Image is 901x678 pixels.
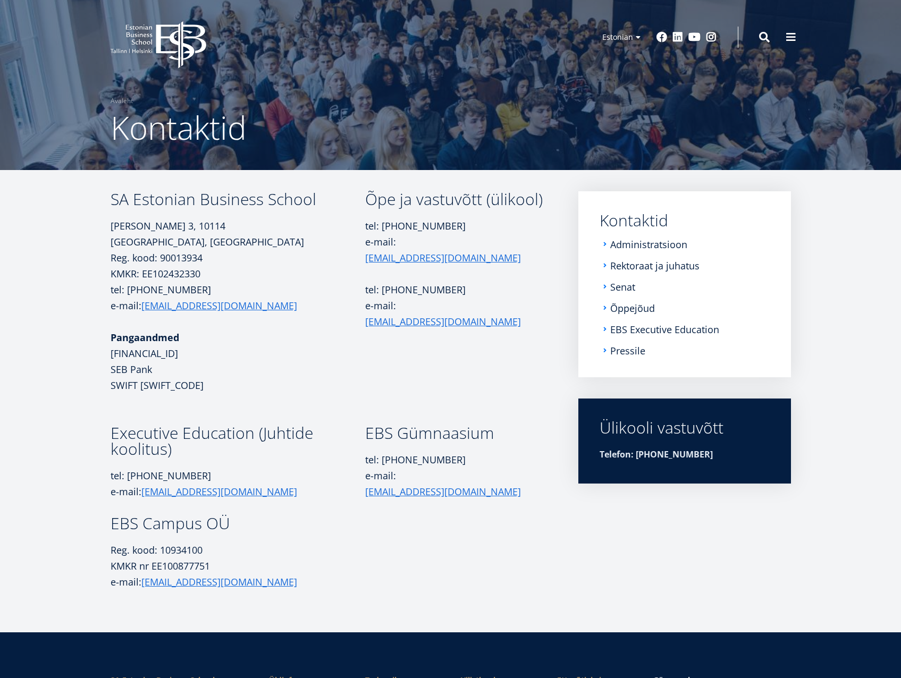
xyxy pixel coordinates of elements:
[365,484,521,499] a: [EMAIL_ADDRESS][DOMAIN_NAME]
[610,282,635,292] a: Senat
[141,298,297,313] a: [EMAIL_ADDRESS][DOMAIN_NAME]
[141,484,297,499] a: [EMAIL_ADDRESS][DOMAIN_NAME]
[365,313,521,329] a: [EMAIL_ADDRESS][DOMAIN_NAME]
[111,558,365,574] p: KMKR nr EE100877751
[706,32,717,43] a: Instagram
[365,218,548,266] p: tel: [PHONE_NUMBER] e-mail:
[365,250,521,266] a: [EMAIL_ADDRESS][DOMAIN_NAME]
[111,266,365,282] p: KMKR: EE102432330
[610,345,645,356] a: Pressile
[610,239,687,250] a: Administratsioon
[111,574,365,590] p: e-mail:
[365,425,548,441] h3: EBS Gümnaasium
[111,468,365,499] p: tel: [PHONE_NUMBER] e-mail:
[672,32,683,43] a: Linkedin
[111,425,365,457] h3: Executive Education (Juhtide koolitus)
[111,218,365,266] p: [PERSON_NAME] 3, 10114 [GEOGRAPHIC_DATA], [GEOGRAPHIC_DATA] Reg. kood: 90013934
[111,542,365,558] p: Reg. kood: 10934100
[610,260,700,271] a: Rektoraat ja juhatus
[111,106,247,149] span: Kontaktid
[688,32,701,43] a: Youtube
[141,574,297,590] a: [EMAIL_ADDRESS][DOMAIN_NAME]
[600,213,770,228] a: Kontaktid
[610,324,719,335] a: EBS Executive Education
[365,282,548,298] p: tel: [PHONE_NUMBER]
[111,329,365,393] p: [FINANCIAL_ID] SEB Pank SWIFT [SWIFT_CODE]
[111,282,365,313] p: tel: [PHONE_NUMBER] e-mail:
[610,303,655,313] a: Õppejõud
[111,96,133,106] a: Avaleht
[111,331,179,344] strong: Pangaandmed
[365,298,548,329] p: e-mail:
[656,32,667,43] a: Facebook
[600,448,713,460] strong: Telefon: [PHONE_NUMBER]
[365,452,548,499] p: tel: [PHONE_NUMBER] e-mail:
[111,515,365,531] h3: EBS Campus OÜ
[600,420,770,436] div: Ülikooli vastuvõtt
[365,191,548,207] h3: Õpe ja vastuvõtt (ülikool)
[111,191,365,207] h3: SA Estonian Business School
